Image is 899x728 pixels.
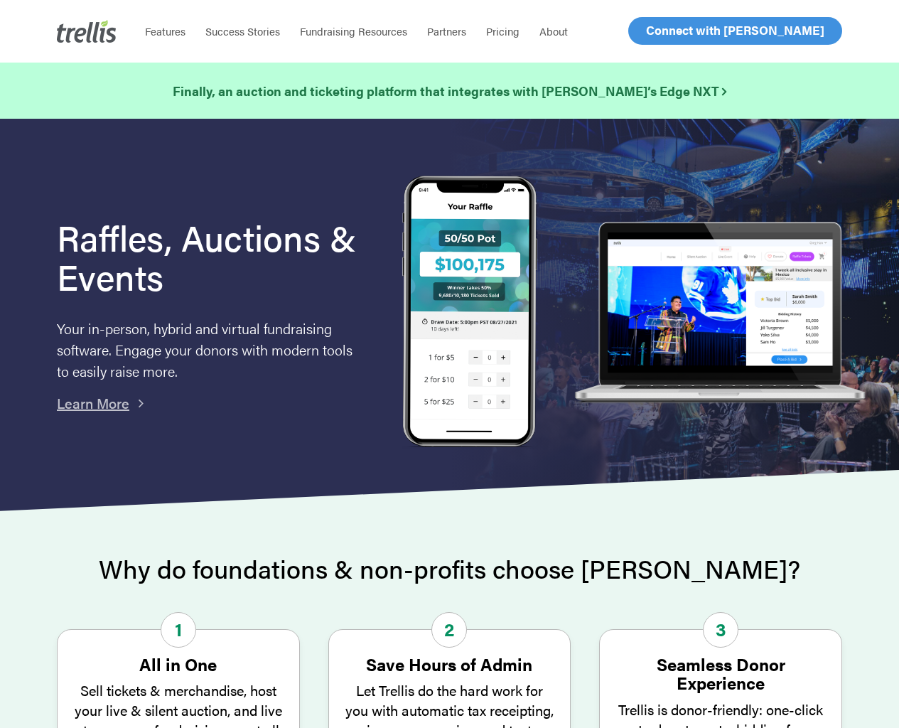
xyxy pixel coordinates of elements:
[646,21,824,38] span: Connect with [PERSON_NAME]
[205,23,280,38] span: Success Stories
[628,17,842,45] a: Connect with [PERSON_NAME]
[657,652,785,695] strong: Seamless Donor Experience
[161,612,196,648] span: 1
[476,24,529,38] a: Pricing
[402,176,537,451] img: Trellis Raffles, Auctions and Event Fundraising
[195,24,290,38] a: Success Stories
[431,612,467,648] span: 2
[486,23,520,38] span: Pricing
[173,81,726,101] a: Finally, an auction and ticketing platform that integrates with [PERSON_NAME]’s Edge NXT
[57,218,366,296] h1: Raffles, Auctions & Events
[57,555,842,583] h2: Why do foundations & non-profits choose [PERSON_NAME]?
[539,23,568,38] span: About
[57,318,366,382] p: Your in-person, hybrid and virtual fundraising software. Engage your donors with modern tools to ...
[135,24,195,38] a: Features
[57,20,117,43] img: Trellis
[569,222,871,405] img: rafflelaptop_mac_optim.png
[139,652,217,676] strong: All in One
[417,24,476,38] a: Partners
[529,24,578,38] a: About
[366,652,532,676] strong: Save Hours of Admin
[703,612,738,648] span: 3
[290,24,417,38] a: Fundraising Resources
[427,23,466,38] span: Partners
[300,23,407,38] span: Fundraising Resources
[57,392,129,413] a: Learn More
[145,23,185,38] span: Features
[173,82,726,100] strong: Finally, an auction and ticketing platform that integrates with [PERSON_NAME]’s Edge NXT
